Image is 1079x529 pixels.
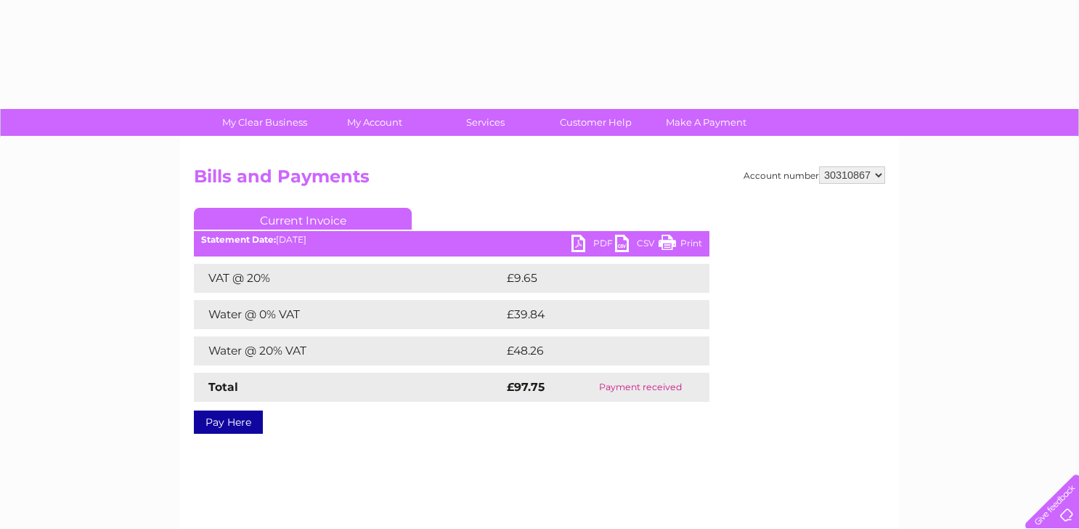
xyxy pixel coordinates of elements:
a: Pay Here [194,411,263,434]
a: Current Invoice [194,208,412,230]
td: Water @ 0% VAT [194,300,503,329]
a: CSV [615,235,659,256]
td: £39.84 [503,300,681,329]
a: Print [659,235,702,256]
td: Payment received [572,373,709,402]
td: Water @ 20% VAT [194,336,503,366]
a: Services [426,109,545,136]
td: VAT @ 20% [194,264,503,293]
td: £9.65 [503,264,676,293]
a: My Account [315,109,435,136]
td: £48.26 [503,336,680,366]
a: PDF [571,235,615,256]
b: Statement Date: [201,234,276,245]
a: My Clear Business [205,109,325,136]
div: [DATE] [194,235,709,245]
strong: Total [208,380,238,394]
h2: Bills and Payments [194,166,885,194]
div: Account number [744,166,885,184]
strong: £97.75 [507,380,545,394]
a: Make A Payment [646,109,766,136]
a: Customer Help [536,109,656,136]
